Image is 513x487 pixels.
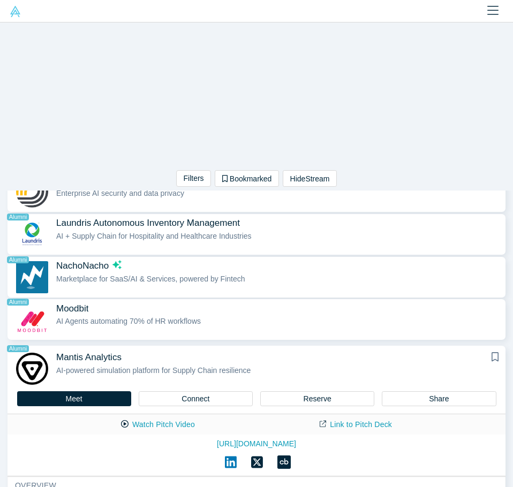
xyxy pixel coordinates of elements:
[56,232,252,240] span: AI + Supply Chain for Hospitality and Healthcare Industries
[283,170,337,187] button: HideStream
[260,391,374,406] button: Reserve
[56,275,245,283] span: Marketplace for SaaS/AI & Services, powered by Fintech
[56,189,184,197] span: Enterprise AI security and data privacy
[15,438,498,450] a: [URL][DOMAIN_NAME]
[139,391,253,406] button: Connect
[129,22,385,166] iframe: Alchemist Class XL Demo Day: Vault
[382,391,496,406] button: Share
[56,303,88,314] span: Moodbit
[7,346,506,391] button: Mantis Analytics AI-powered simulation platform for Supply Chain resilienceBookmark
[110,415,206,434] button: Watch Pitch Video
[15,218,49,250] img: Laundris Autonomous Inventory Management's Logo
[56,260,109,271] span: NachoNacho
[7,300,506,339] button: Moodbit AI Agents automating 70% of HR workflows
[56,317,201,325] span: AI Agents automating 70% of HR workflows
[10,6,21,17] img: Alchemist Vault Logo
[56,217,240,229] span: Laundris Autonomous Inventory Management
[56,352,122,363] span: Mantis Analytics
[7,215,506,254] button: Laundris Autonomous Inventory Management AI + Supply Chain for Hospitality and Healthcare Industries
[15,303,49,336] img: Moodbit's Logo
[488,352,502,364] button: Bookmark
[56,366,251,375] span: AI-powered simulation platform for Supply Chain resilience
[17,391,131,406] button: Meet
[15,261,49,293] img: NachoNacho's Logo
[215,170,279,187] button: Bookmarked
[7,172,506,211] button: Operant Networks Enterprise AI security and data privacy
[7,257,506,297] button: NachoNachodsa ai sparkles Marketplace for SaaS/AI & Services, powered by Fintech
[15,176,49,208] img: Operant Networks's Logo
[15,353,49,385] img: Mantis Analytics's Logo
[308,415,403,434] a: Link to Pitch Deck
[176,170,211,187] button: Filters
[112,260,122,269] svg: dsa ai sparkles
